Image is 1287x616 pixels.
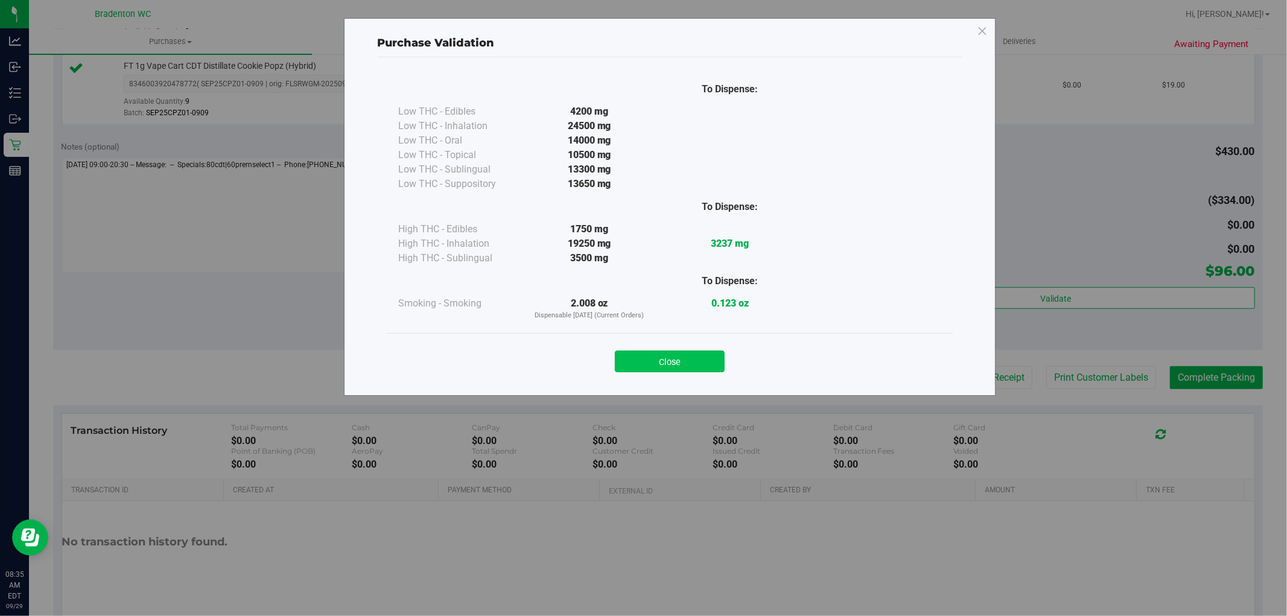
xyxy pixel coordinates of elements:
[519,104,659,119] div: 4200 mg
[659,82,800,97] div: To Dispense:
[659,200,800,214] div: To Dispense:
[615,351,725,372] button: Close
[519,148,659,162] div: 10500 mg
[398,148,519,162] div: Low THC - Topical
[519,296,659,321] div: 2.008 oz
[659,274,800,288] div: To Dispense:
[398,222,519,237] div: High THC - Edibles
[519,133,659,148] div: 14000 mg
[711,297,749,309] strong: 0.123 oz
[398,296,519,311] div: Smoking - Smoking
[519,311,659,321] p: Dispensable [DATE] (Current Orders)
[519,251,659,265] div: 3500 mg
[398,119,519,133] div: Low THC - Inhalation
[377,36,494,49] span: Purchase Validation
[519,177,659,191] div: 13650 mg
[12,519,48,556] iframe: Resource center
[711,238,749,249] strong: 3237 mg
[519,119,659,133] div: 24500 mg
[398,104,519,119] div: Low THC - Edibles
[519,162,659,177] div: 13300 mg
[398,162,519,177] div: Low THC - Sublingual
[519,222,659,237] div: 1750 mg
[398,177,519,191] div: Low THC - Suppository
[398,133,519,148] div: Low THC - Oral
[519,237,659,251] div: 19250 mg
[398,251,519,265] div: High THC - Sublingual
[398,237,519,251] div: High THC - Inhalation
